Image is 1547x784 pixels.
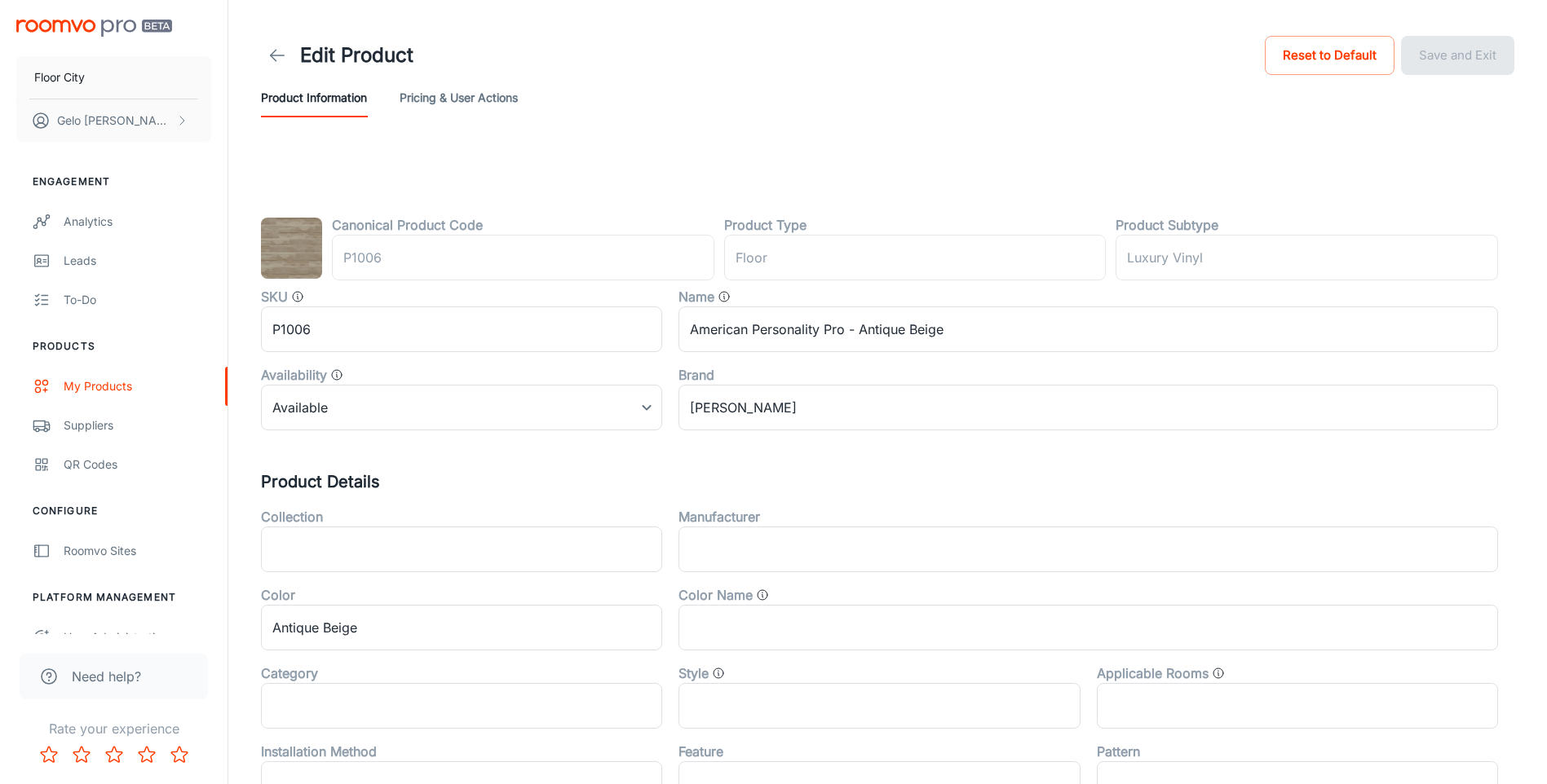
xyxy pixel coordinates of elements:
label: Category [261,663,318,683]
label: Color [261,585,295,605]
h1: Edit Product [300,41,413,70]
label: SKU [261,287,288,306]
svg: Product name [718,290,731,303]
label: Feature [678,742,723,761]
img: American Personality Pro - Antique Beige [261,218,322,279]
p: Gelo [PERSON_NAME] [57,112,172,130]
h5: Product Details [261,469,1514,494]
button: Rate 5 star [163,738,196,771]
p: Rate your experience [13,719,214,738]
label: Style [678,663,709,683]
div: QR Codes [64,456,211,473]
label: Brand [678,365,714,385]
button: Rate 2 star [65,738,98,771]
svg: The type of rooms this product can be applied to [1212,667,1225,680]
div: Leads [64,252,211,270]
span: Need help? [72,667,141,686]
button: Rate 1 star [33,738,65,771]
button: Reset to Default [1265,36,1395,75]
svg: Product style, such as "Traditional" or "Minimalist" [712,667,725,680]
div: Available [261,385,662,430]
div: Analytics [64,213,211,231]
button: Floor City [16,56,211,99]
label: Manufacturer [678,507,760,526]
button: Product Information [261,78,367,117]
div: Roomvo Sites [64,542,211,560]
svg: Value that determines whether the product is available, discontinued, or out of stock [330,368,343,381]
label: Product Type [724,215,807,235]
label: Collection [261,507,323,526]
svg: SKU for the product [291,290,304,303]
label: Applicable Rooms [1097,663,1209,683]
label: Availability [261,365,327,385]
label: Pattern [1097,742,1140,761]
div: My Products [64,377,211,395]
button: Pricing & User Actions [400,78,518,117]
label: Product Subtype [1116,215,1218,235]
label: Installation Method [261,742,377,761]
button: Rate 3 star [98,738,130,771]
button: Gelo [PERSON_NAME] [16,99,211,142]
img: Roomvo PRO Beta [16,20,172,37]
div: User Administration [64,628,211,646]
label: Color Name [678,585,753,605]
button: Rate 4 star [130,738,163,771]
label: Name [678,287,714,306]
p: Floor City [34,68,85,86]
label: Canonical Product Code [332,215,483,235]
svg: General color categories. i.e Cloud, Eclipse, Gallery Opening [756,588,769,601]
div: Suppliers [64,416,211,434]
div: To-do [64,291,211,309]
